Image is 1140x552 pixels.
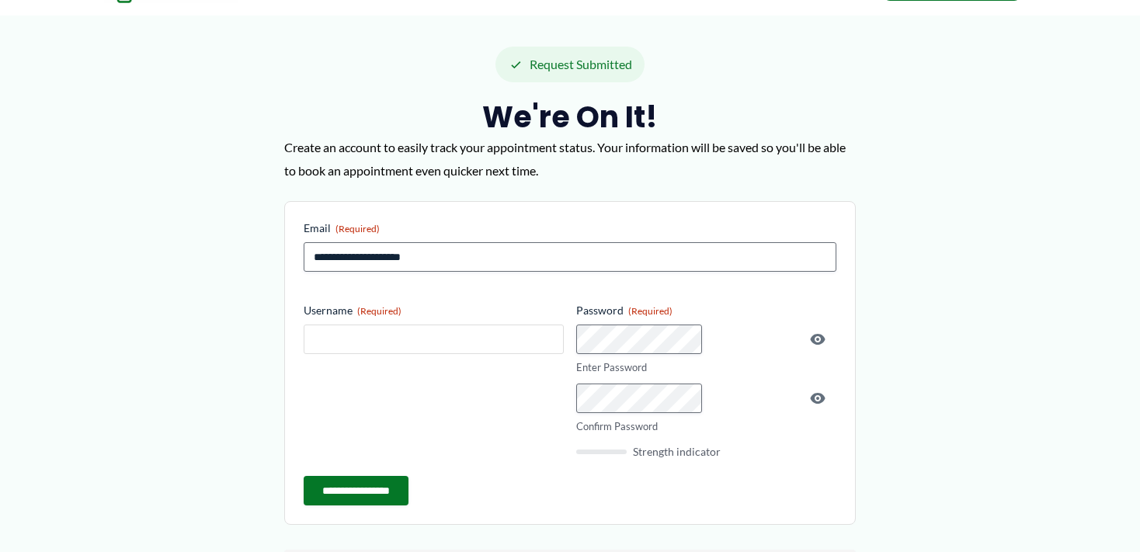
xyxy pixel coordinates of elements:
[576,360,836,375] label: Enter Password
[304,303,564,318] label: Username
[304,220,836,236] label: Email
[576,419,836,434] label: Confirm Password
[808,389,827,408] button: Show Password
[357,305,401,317] span: (Required)
[628,305,673,317] span: (Required)
[576,446,836,457] div: Strength indicator
[335,223,380,234] span: (Required)
[284,98,856,136] h2: We're on it!
[495,47,645,82] div: Request Submitted
[808,330,827,349] button: Show Password
[576,303,673,318] legend: Password
[284,136,856,182] p: Create an account to easily track your appointment status. Your information will be saved so you'...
